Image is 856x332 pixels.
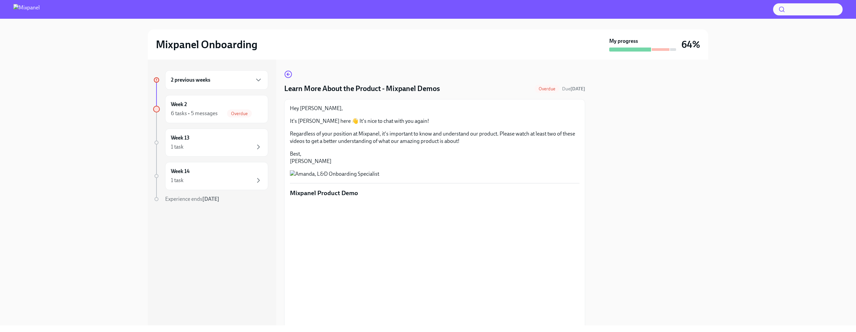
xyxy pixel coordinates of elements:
[13,4,40,15] img: Mixpanel
[171,76,210,84] h6: 2 previous weeks
[570,86,585,92] strong: [DATE]
[156,38,257,51] h2: Mixpanel Onboarding
[562,86,585,92] span: September 14th, 2025 17:00
[609,37,638,45] strong: My progress
[290,189,579,197] p: Mixpanel Product Demo
[153,162,268,190] a: Week 141 task
[290,117,579,125] p: It's [PERSON_NAME] here 👋 It's nice to chat with you again!
[153,95,268,123] a: Week 26 tasks • 5 messagesOverdue
[290,130,579,145] p: Regardless of your position at Mixpanel, it's important to know and understand our product. Pleas...
[165,196,219,202] span: Experience ends
[227,111,252,116] span: Overdue
[171,101,187,108] h6: Week 2
[562,86,585,92] span: Due
[290,170,579,178] button: Zoom image
[535,86,559,91] span: Overdue
[153,129,268,157] a: Week 131 task
[290,150,579,165] p: Best, [PERSON_NAME]
[284,84,440,94] h4: Learn More About the Product - Mixpanel Demos
[165,70,268,90] div: 2 previous weeks
[171,110,218,117] div: 6 tasks • 5 messages
[681,38,700,51] h3: 64%
[171,134,190,142] h6: Week 13
[171,177,184,184] div: 1 task
[171,168,190,175] h6: Week 14
[290,105,579,112] p: Hey [PERSON_NAME],
[171,143,184,151] div: 1 task
[202,196,219,202] strong: [DATE]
